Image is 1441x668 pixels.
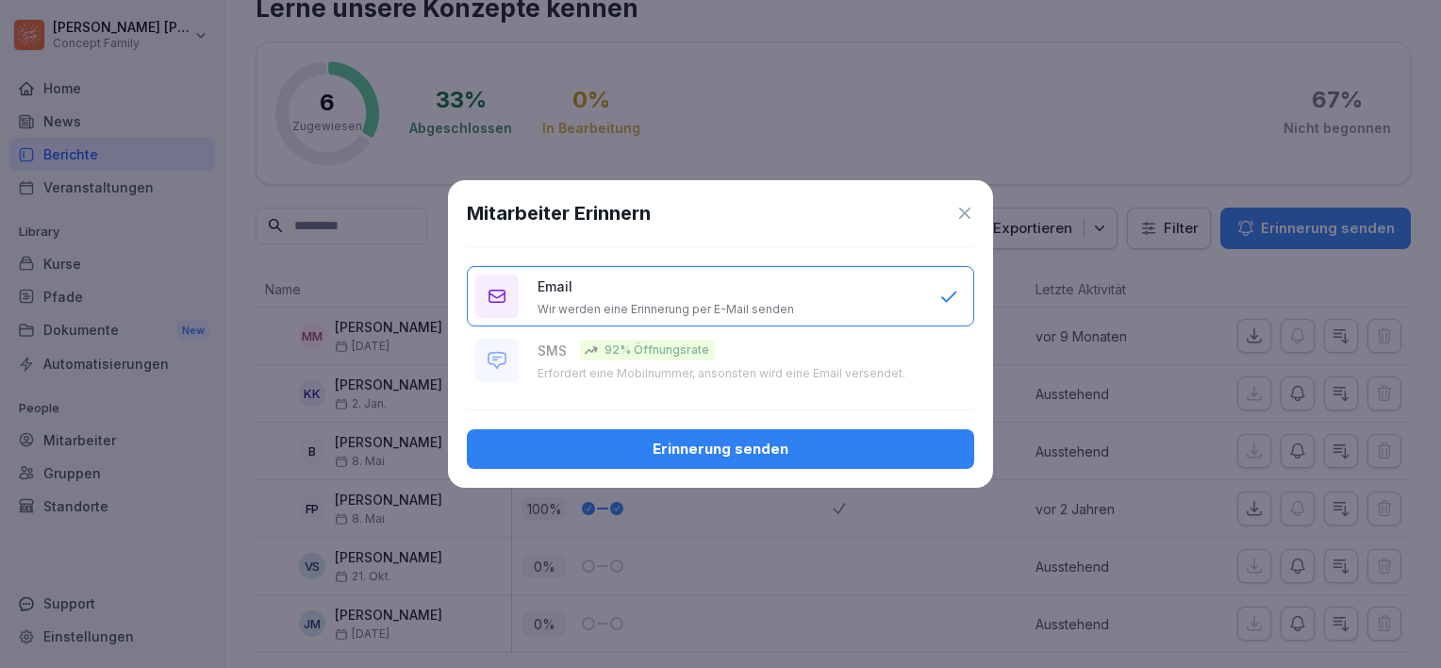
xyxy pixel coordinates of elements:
[538,302,794,317] p: Wir werden eine Erinnerung per E-Mail senden
[467,429,974,469] button: Erinnerung senden
[467,199,651,227] h1: Mitarbeiter Erinnern
[482,439,959,459] div: Erinnerung senden
[538,276,572,296] p: Email
[538,341,567,360] p: SMS
[538,366,905,381] p: Erfordert eine Mobilnummer, ansonsten wird eine Email versendet.
[605,342,709,359] p: 92% Öffnungsrate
